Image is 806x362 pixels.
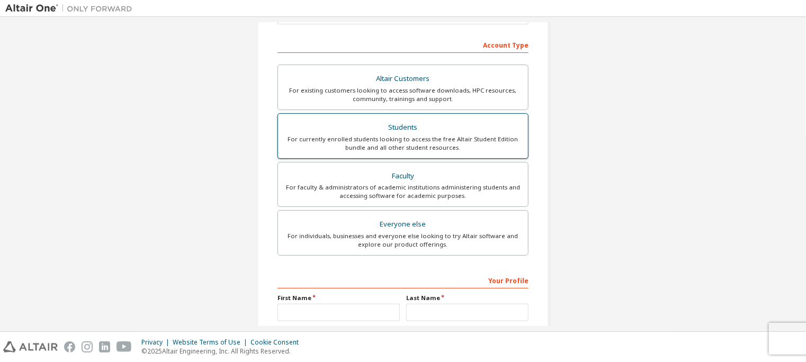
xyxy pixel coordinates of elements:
[284,183,522,200] div: For faculty & administrators of academic institutions administering students and accessing softwa...
[284,169,522,184] div: Faculty
[284,217,522,232] div: Everyone else
[250,338,305,347] div: Cookie Consent
[284,120,522,135] div: Students
[173,338,250,347] div: Website Terms of Use
[284,71,522,86] div: Altair Customers
[284,86,522,103] div: For existing customers looking to access software downloads, HPC resources, community, trainings ...
[284,135,522,152] div: For currently enrolled students looking to access the free Altair Student Edition bundle and all ...
[141,347,305,356] p: © 2025 Altair Engineering, Inc. All Rights Reserved.
[277,294,400,302] label: First Name
[406,294,529,302] label: Last Name
[99,341,110,352] img: linkedin.svg
[82,341,93,352] img: instagram.svg
[284,232,522,249] div: For individuals, businesses and everyone else looking to try Altair software and explore our prod...
[277,36,529,53] div: Account Type
[64,341,75,352] img: facebook.svg
[117,341,132,352] img: youtube.svg
[277,271,529,288] div: Your Profile
[141,338,173,347] div: Privacy
[5,3,138,14] img: Altair One
[3,341,58,352] img: altair_logo.svg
